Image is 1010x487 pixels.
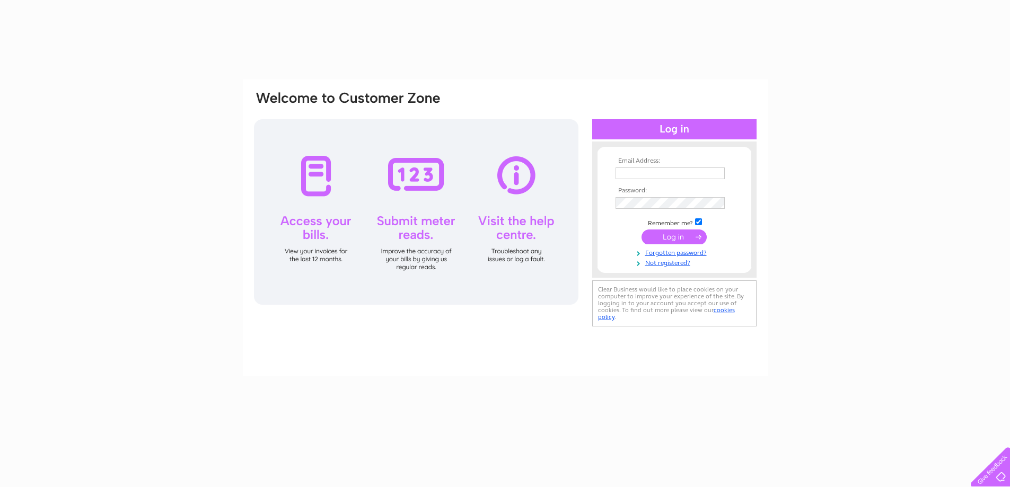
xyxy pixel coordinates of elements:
[616,257,736,267] a: Not registered?
[592,280,757,326] div: Clear Business would like to place cookies on your computer to improve your experience of the sit...
[598,306,735,321] a: cookies policy
[616,247,736,257] a: Forgotten password?
[613,217,736,227] td: Remember me?
[613,187,736,194] th: Password:
[613,157,736,165] th: Email Address:
[642,229,707,244] input: Submit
